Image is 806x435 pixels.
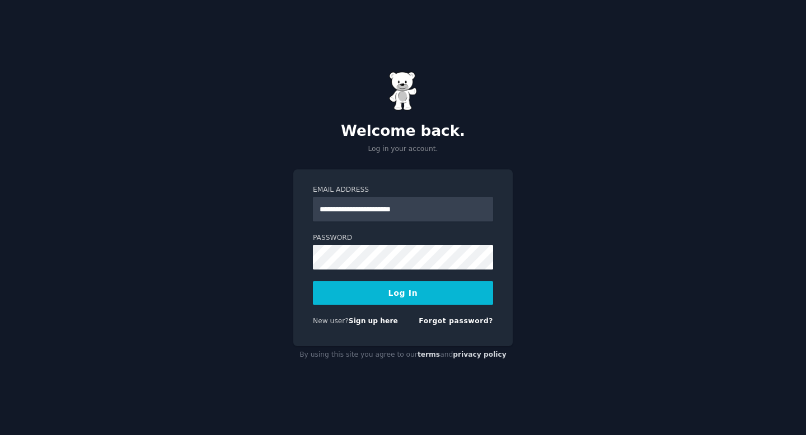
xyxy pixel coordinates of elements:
[349,317,398,325] a: Sign up here
[418,351,440,358] a: terms
[389,72,417,111] img: Gummy Bear
[293,144,513,154] p: Log in your account.
[313,185,493,195] label: Email Address
[293,122,513,140] h2: Welcome back.
[313,233,493,243] label: Password
[419,317,493,325] a: Forgot password?
[313,281,493,305] button: Log In
[293,346,513,364] div: By using this site you agree to our and
[313,317,349,325] span: New user?
[453,351,507,358] a: privacy policy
